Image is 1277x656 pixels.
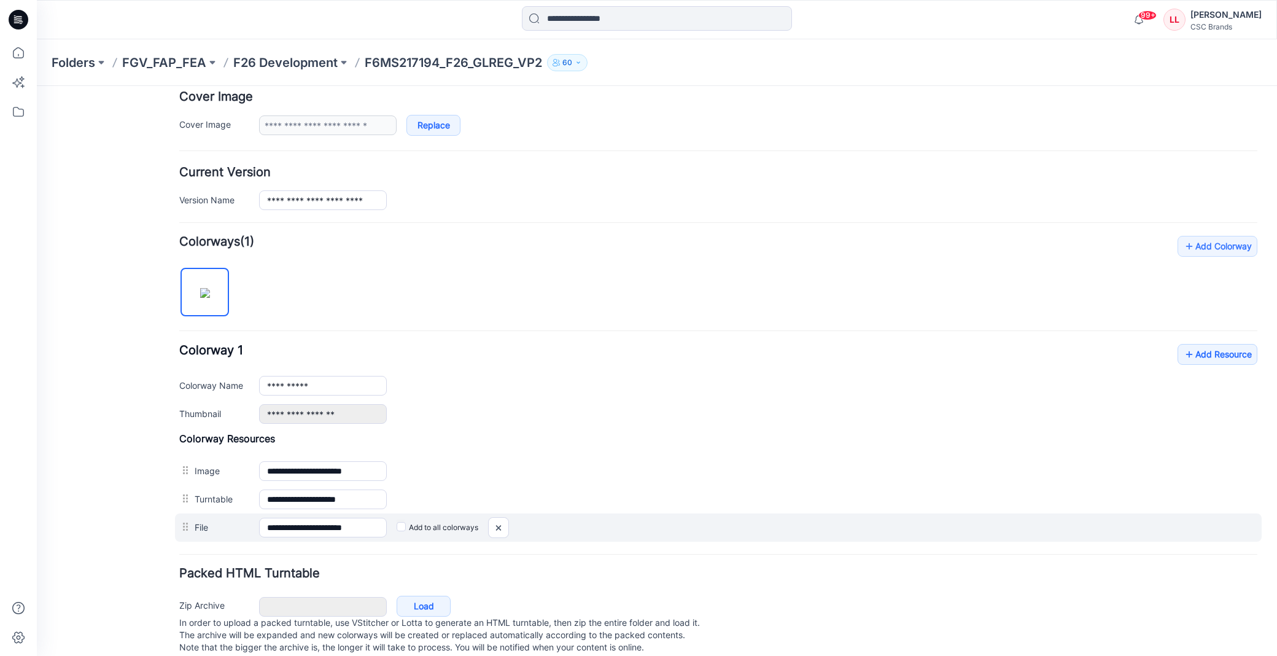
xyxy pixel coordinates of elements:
label: Turntable [158,406,210,420]
iframe: edit-style [37,86,1277,656]
label: Image [158,378,210,391]
a: Add Colorway [1141,150,1221,171]
div: [PERSON_NAME] [1190,7,1262,22]
div: LL [1163,9,1186,31]
span: (1) [203,148,217,163]
span: Colorway 1 [142,257,206,271]
label: Add to all colorways [360,432,441,451]
a: Folders [52,54,95,71]
p: F6MS217194_F26_GLREG_VP2 [365,54,542,71]
img: eyJhbGciOiJIUzI1NiIsImtpZCI6IjAiLCJzbHQiOiJzZXMiLCJ0eXAiOiJKV1QifQ.eyJkYXRhIjp7InR5cGUiOiJzdG9yYW... [163,202,173,212]
a: FGV_FAP_FEA [122,54,206,71]
a: Load [360,510,414,531]
strong: Colorways [142,148,203,163]
img: close-btn.svg [452,432,472,452]
label: Thumbnail [142,321,210,334]
p: 60 [562,56,572,69]
span: 99+ [1138,10,1157,20]
div: CSC Brands [1190,22,1262,31]
p: In order to upload a packed turntable, use VStitcher or Lotta to generate an HTML turntable, then... [142,531,1221,568]
label: File [158,434,210,448]
h4: Colorway Resources [142,346,1221,359]
a: F26 Development [233,54,338,71]
label: Zip Archive [142,512,210,526]
label: Version Name [142,107,210,120]
input: Add to all colorways [360,434,368,442]
button: 60 [547,54,588,71]
a: Add Resource [1141,258,1221,279]
label: Colorway Name [142,292,210,306]
h4: Packed HTML Turntable [142,482,1221,493]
